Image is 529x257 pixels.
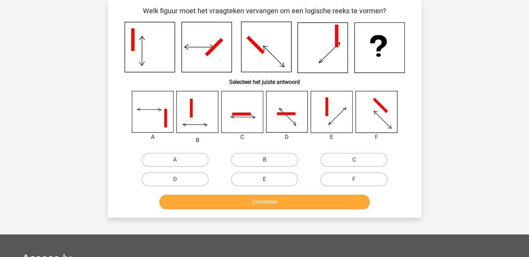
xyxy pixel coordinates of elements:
div: E [305,133,358,141]
button: Controleer [159,195,370,209]
div: A [127,133,179,141]
label: E [231,172,298,186]
label: C [320,153,387,167]
label: A [142,153,209,167]
h6: Selecteer het juiste antwoord [119,73,410,85]
div: C [216,133,268,141]
div: F [350,133,403,141]
label: D [142,172,209,186]
div: B [171,136,224,145]
p: Welk figuur moet het vraagteken vervangen om een logische reeks te vormen? [119,6,410,16]
div: D [261,133,313,141]
label: B [231,153,298,167]
label: F [320,172,387,186]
